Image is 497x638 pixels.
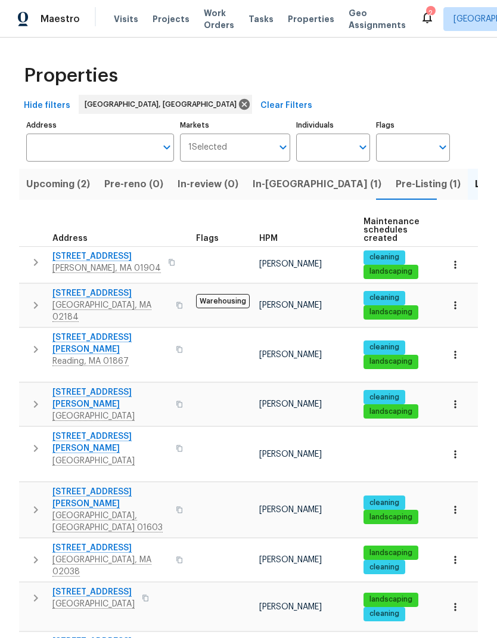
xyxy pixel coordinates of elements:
[365,512,417,522] span: landscaping
[180,122,291,129] label: Markets
[365,342,404,352] span: cleaning
[365,548,417,558] span: landscaping
[365,252,404,262] span: cleaning
[24,70,118,82] span: Properties
[188,143,227,153] span: 1 Selected
[259,506,322,514] span: [PERSON_NAME]
[204,7,234,31] span: Work Orders
[196,234,219,243] span: Flags
[259,351,322,359] span: [PERSON_NAME]
[253,176,381,193] span: In-[GEOGRAPHIC_DATA] (1)
[85,98,241,110] span: [GEOGRAPHIC_DATA], [GEOGRAPHIC_DATA]
[365,498,404,508] span: cleaning
[275,139,291,156] button: Open
[24,98,70,113] span: Hide filters
[178,176,238,193] span: In-review (0)
[365,392,404,402] span: cleaning
[259,260,322,268] span: [PERSON_NAME]
[260,98,312,113] span: Clear Filters
[19,95,75,117] button: Hide filters
[259,234,278,243] span: HPM
[349,7,406,31] span: Geo Assignments
[259,556,322,564] span: [PERSON_NAME]
[259,301,322,309] span: [PERSON_NAME]
[365,609,404,619] span: cleaning
[396,176,461,193] span: Pre-Listing (1)
[365,407,417,417] span: landscaping
[248,15,274,23] span: Tasks
[259,450,322,459] span: [PERSON_NAME]
[434,139,451,156] button: Open
[259,400,322,408] span: [PERSON_NAME]
[364,218,420,243] span: Maintenance schedules created
[365,293,404,303] span: cleaning
[41,13,80,25] span: Maestro
[355,139,371,156] button: Open
[296,122,370,129] label: Individuals
[365,562,404,572] span: cleaning
[79,95,252,114] div: [GEOGRAPHIC_DATA], [GEOGRAPHIC_DATA]
[256,95,317,117] button: Clear Filters
[365,307,417,317] span: landscaping
[365,267,417,277] span: landscaping
[104,176,163,193] span: Pre-reno (0)
[153,13,190,25] span: Projects
[365,594,417,605] span: landscaping
[52,234,88,243] span: Address
[159,139,175,156] button: Open
[259,603,322,611] span: [PERSON_NAME]
[376,122,450,129] label: Flags
[288,13,334,25] span: Properties
[26,122,174,129] label: Address
[426,7,434,19] div: 2
[114,13,138,25] span: Visits
[365,357,417,367] span: landscaping
[196,294,250,308] span: Warehousing
[26,176,90,193] span: Upcoming (2)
